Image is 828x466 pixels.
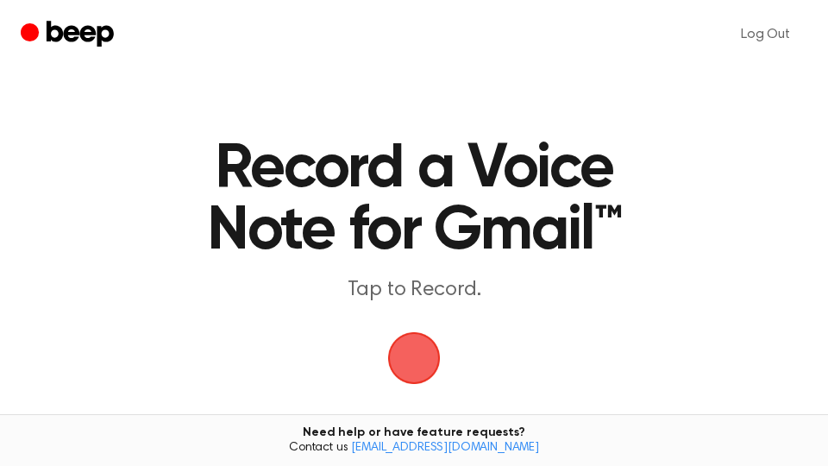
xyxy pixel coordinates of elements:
h1: Record a Voice Note for Gmail™ [186,138,642,262]
a: Beep [21,18,118,52]
a: Log Out [724,14,807,55]
span: Contact us [10,441,818,457]
img: Beep Logo [388,332,440,384]
p: Tap to Record. [186,276,642,305]
a: [EMAIL_ADDRESS][DOMAIN_NAME] [351,442,539,454]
